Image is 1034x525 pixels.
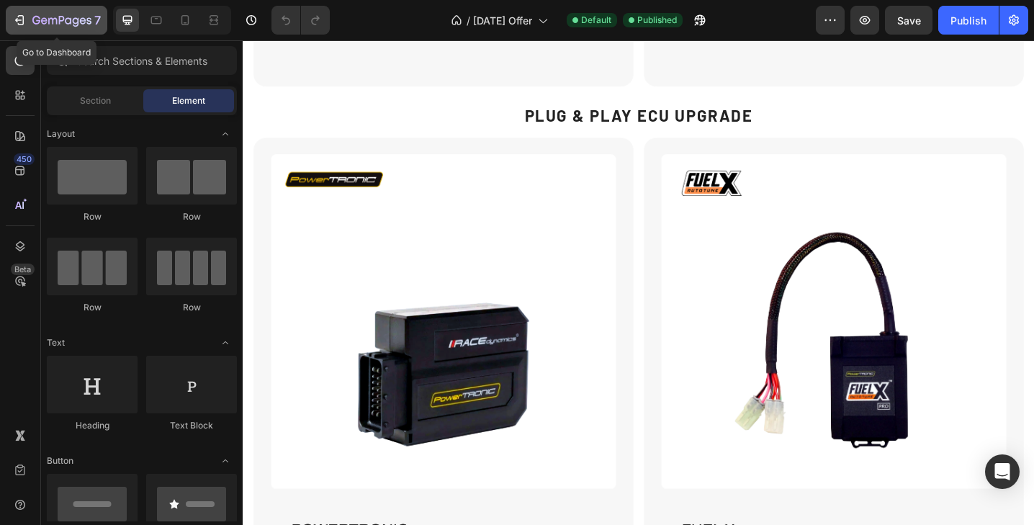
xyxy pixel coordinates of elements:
[243,40,1034,525] iframe: Design area
[214,331,237,354] span: Toggle open
[467,13,470,28] span: /
[146,419,237,432] div: Text Block
[47,210,138,223] div: Row
[47,336,65,349] span: Text
[172,94,205,107] span: Element
[47,46,237,75] input: Search Sections & Elements
[47,127,75,140] span: Layout
[11,264,35,275] div: Beta
[94,12,101,29] p: 7
[581,14,611,27] span: Default
[950,13,986,28] div: Publish
[897,14,921,27] span: Save
[146,210,237,223] div: Row
[473,13,532,28] span: [DATE] Offer
[80,94,111,107] span: Section
[985,454,1020,489] div: Open Intercom Messenger
[47,301,138,314] div: Row
[885,6,932,35] button: Save
[214,449,237,472] span: Toggle open
[47,419,138,432] div: Heading
[938,6,999,35] button: Publish
[47,454,73,467] span: Button
[271,6,330,35] div: Undo/Redo
[6,6,107,35] button: 7
[14,153,35,165] div: 450
[146,301,237,314] div: Row
[214,122,237,145] span: Toggle open
[637,14,677,27] span: Published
